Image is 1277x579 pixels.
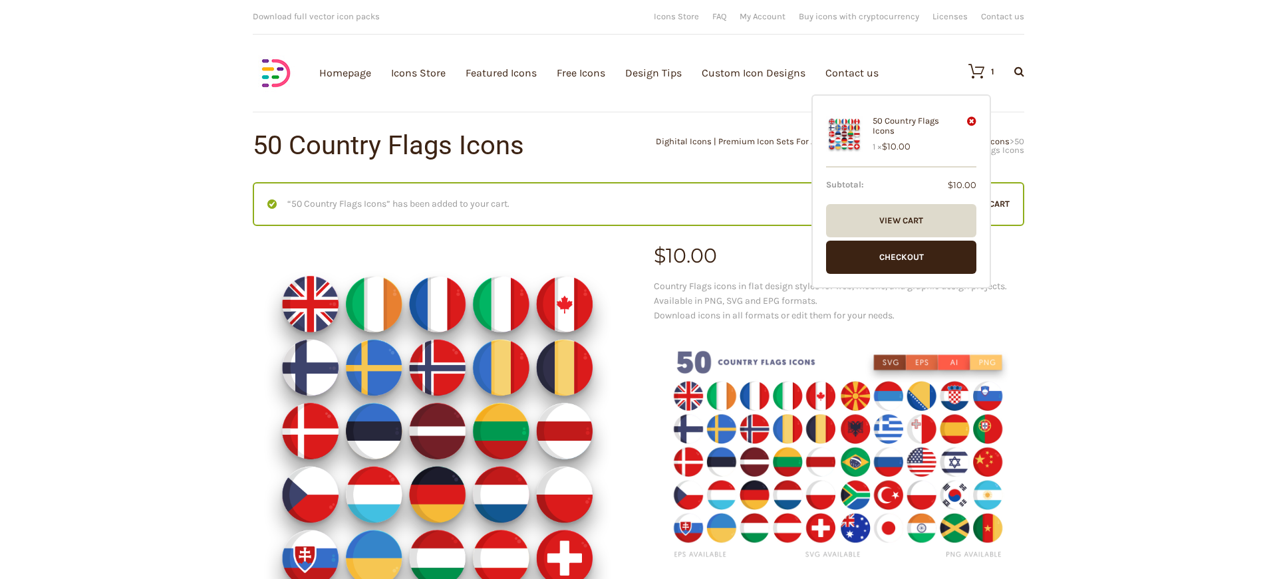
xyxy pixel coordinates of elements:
a: View Cart [826,204,976,237]
a: 1 [955,63,994,79]
strong: Subtotal: [826,174,864,195]
a: Buy icons with cryptocurrency [799,12,919,21]
a: Checkout [826,241,976,274]
span: $ [882,141,887,152]
span: $ [654,243,666,268]
bdi: 10.00 [882,141,911,152]
img: Country Flags Icons [826,116,863,152]
a: Licenses [932,12,968,21]
bdi: 10.00 [654,243,717,268]
h1: 50 Country Flags Icons [253,132,638,159]
a: Contact us [981,12,1024,21]
a: Icons Store [654,12,699,21]
span: Download full vector icon packs [253,11,380,21]
a: Dighital Icons | Premium Icon Sets For All Your Designs! [656,136,877,146]
div: > > > > [638,137,1024,154]
bdi: 10.00 [948,179,976,190]
div: 1 [991,67,994,76]
a: 50 Country Flags Icons [826,116,976,136]
a: FAQ [712,12,726,21]
a: My Account [740,12,785,21]
div: “50 Country Flags Icons” has been added to your cart. [253,182,1024,226]
span: 1 × [826,136,976,158]
a: Remove this item [967,116,976,126]
span: $ [948,179,953,190]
